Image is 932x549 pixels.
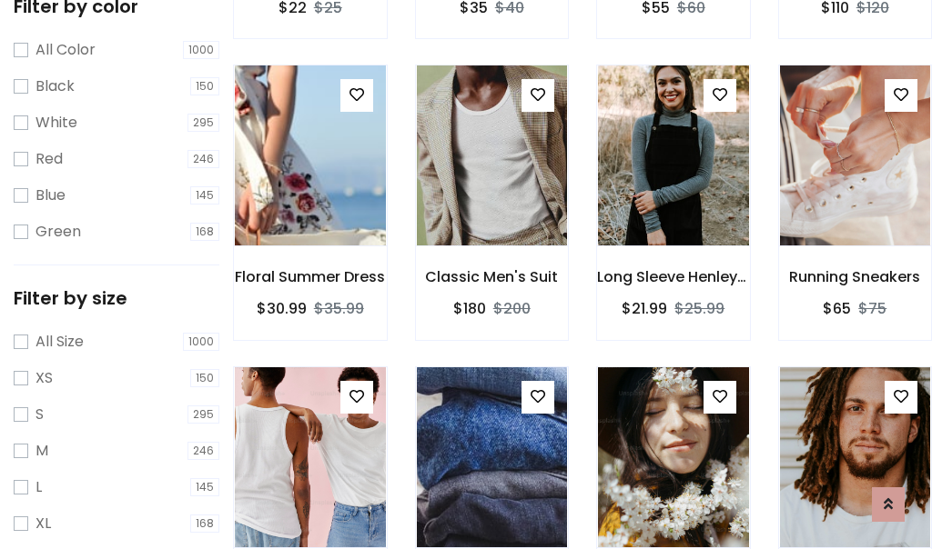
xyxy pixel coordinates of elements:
del: $75 [858,298,886,319]
del: $35.99 [314,298,364,319]
span: 1000 [183,333,219,351]
h6: Classic Men's Suit [416,268,569,285]
h6: Running Sneakers [779,268,932,285]
label: L [35,476,42,498]
label: M [35,440,48,462]
h6: Long Sleeve Henley T-Shirt [597,268,750,285]
span: 295 [187,114,219,132]
h6: $180 [453,300,486,317]
h6: $30.99 [257,300,307,317]
label: Red [35,148,63,170]
span: 246 [187,150,219,168]
label: S [35,404,44,425]
label: All Color [35,39,96,61]
del: $25.99 [674,298,724,319]
h6: $65 [823,300,851,317]
h6: $21.99 [622,300,667,317]
h5: Filter by size [14,287,219,309]
span: 246 [187,442,219,460]
span: 145 [190,186,219,205]
del: $200 [493,298,531,319]
span: 145 [190,478,219,496]
h6: Floral Summer Dress [234,268,387,285]
label: Green [35,221,81,243]
label: All Size [35,331,84,353]
span: 150 [190,77,219,95]
label: Blue [35,185,66,206]
span: 295 [187,405,219,424]
span: 168 [190,514,219,533]
span: 150 [190,369,219,387]
span: 1000 [183,41,219,59]
span: 168 [190,223,219,241]
label: White [35,112,77,134]
label: XL [35,513,51,534]
label: XS [35,367,53,389]
label: Black [35,75,75,97]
